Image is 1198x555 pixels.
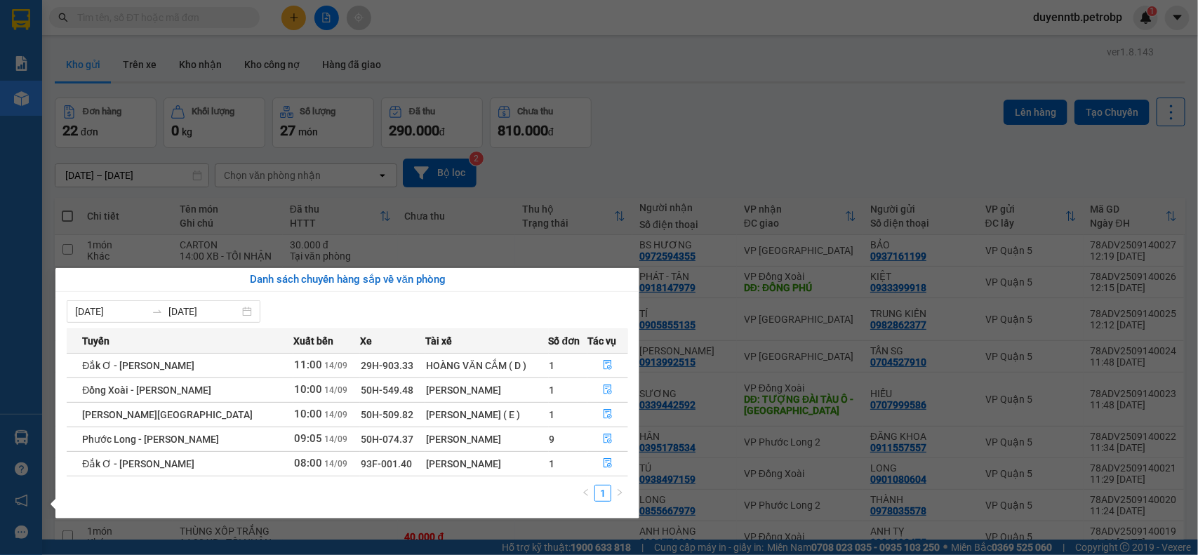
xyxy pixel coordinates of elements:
[361,360,413,371] span: 29H-903.33
[603,409,613,420] span: file-done
[152,306,163,317] span: to
[550,360,555,371] span: 1
[603,458,613,469] span: file-done
[82,434,219,445] span: Phước Long - [PERSON_NAME]
[82,360,194,371] span: Đắk Ơ - [PERSON_NAME]
[67,272,628,288] div: Danh sách chuyến hàng sắp về văn phòng
[582,488,590,497] span: left
[168,304,239,319] input: Đến ngày
[294,432,322,445] span: 09:05
[578,485,594,502] button: left
[426,432,547,447] div: [PERSON_NAME]
[294,457,322,469] span: 08:00
[324,434,347,444] span: 14/09
[324,361,347,370] span: 14/09
[615,488,624,497] span: right
[611,485,628,502] button: right
[425,333,452,349] span: Tài xế
[75,304,146,319] input: Từ ngày
[293,333,333,349] span: Xuất bến
[294,383,322,396] span: 10:00
[611,485,628,502] li: Next Page
[550,434,555,445] span: 9
[294,408,322,420] span: 10:00
[603,385,613,396] span: file-done
[82,409,253,420] span: [PERSON_NAME][GEOGRAPHIC_DATA]
[82,385,211,396] span: Đồng Xoài - [PERSON_NAME]
[324,459,347,469] span: 14/09
[595,486,611,501] a: 1
[360,333,372,349] span: Xe
[550,385,555,396] span: 1
[361,458,412,469] span: 93F-001.40
[550,409,555,420] span: 1
[82,458,194,469] span: Đắk Ơ - [PERSON_NAME]
[152,306,163,317] span: swap-right
[588,354,627,377] button: file-done
[324,410,347,420] span: 14/09
[578,485,594,502] li: Previous Page
[594,485,611,502] li: 1
[324,385,347,395] span: 14/09
[426,382,547,398] div: [PERSON_NAME]
[550,458,555,469] span: 1
[588,379,627,401] button: file-done
[426,456,547,472] div: [PERSON_NAME]
[361,385,413,396] span: 50H-549.48
[588,453,627,475] button: file-done
[549,333,580,349] span: Số đơn
[82,333,109,349] span: Tuyến
[588,428,627,450] button: file-done
[603,434,613,445] span: file-done
[294,359,322,371] span: 11:00
[588,403,627,426] button: file-done
[603,360,613,371] span: file-done
[426,407,547,422] div: [PERSON_NAME] ( E )
[587,333,616,349] span: Tác vụ
[426,358,547,373] div: HOÀNG VĂN CẮM ( D )
[361,409,413,420] span: 50H-509.82
[361,434,413,445] span: 50H-074.37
